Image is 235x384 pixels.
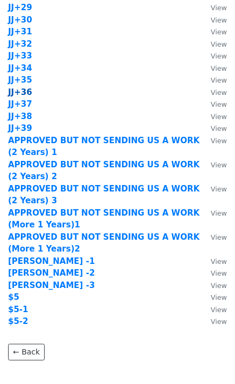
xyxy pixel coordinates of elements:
small: View [211,40,227,48]
small: View [211,28,227,36]
a: View [200,75,227,85]
a: View [200,160,227,169]
a: View [200,232,227,242]
a: APPROVED BUT NOT SENDING US A WORK (More 1 Years)1 [8,208,200,230]
a: JJ+34 [8,63,32,73]
a: View [200,184,227,194]
a: JJ+35 [8,75,32,85]
small: View [211,124,227,132]
small: View [211,52,227,60]
small: View [211,137,227,145]
a: View [200,51,227,61]
small: View [211,161,227,169]
a: JJ+33 [8,51,32,61]
a: JJ+38 [8,112,32,121]
small: View [211,317,227,326]
a: View [200,292,227,302]
a: JJ+39 [8,123,32,133]
a: View [200,256,227,266]
a: APPROVED BUT NOT SENDING US A WORK (2 Years) 1 [8,136,200,158]
a: $5 [8,292,19,302]
small: View [211,209,227,217]
a: View [200,208,227,218]
a: APPROVED BUT NOT SENDING US A WORK (More 1 Years)2 [8,232,200,254]
a: View [200,280,227,290]
a: View [200,123,227,133]
a: [PERSON_NAME] -1 [8,256,95,266]
a: View [200,87,227,97]
small: View [211,293,227,301]
a: View [200,316,227,326]
small: View [211,306,227,314]
small: View [211,4,227,12]
a: APPROVED BUT NOT SENDING US A WORK (2 Years) 3 [8,184,200,206]
a: View [200,15,227,25]
a: JJ+30 [8,15,32,25]
a: View [200,63,227,73]
small: View [211,64,227,72]
a: View [200,305,227,314]
small: View [211,100,227,108]
a: JJ+29 [8,3,32,12]
small: View [211,113,227,121]
small: View [211,282,227,290]
a: View [200,39,227,49]
a: JJ+37 [8,99,32,109]
small: View [211,269,227,277]
a: $5-2 [8,316,29,326]
small: View [211,233,227,241]
a: View [200,27,227,36]
a: ← Back [8,344,45,360]
small: View [211,88,227,97]
a: View [200,99,227,109]
a: View [200,112,227,121]
a: [PERSON_NAME] -2 [8,268,95,278]
a: APPROVED BUT NOT SENDING US A WORK (2 Years) 2 [8,160,200,182]
iframe: Chat Widget [181,333,235,384]
small: View [211,76,227,84]
a: [PERSON_NAME] -3 [8,280,95,290]
a: View [200,3,227,12]
a: $5-1 [8,305,29,314]
a: JJ+36 [8,87,32,97]
small: View [211,257,227,265]
small: View [211,16,227,24]
a: JJ+31 [8,27,32,36]
a: View [200,268,227,278]
a: View [200,136,227,145]
small: View [211,185,227,193]
a: JJ+32 [8,39,32,49]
